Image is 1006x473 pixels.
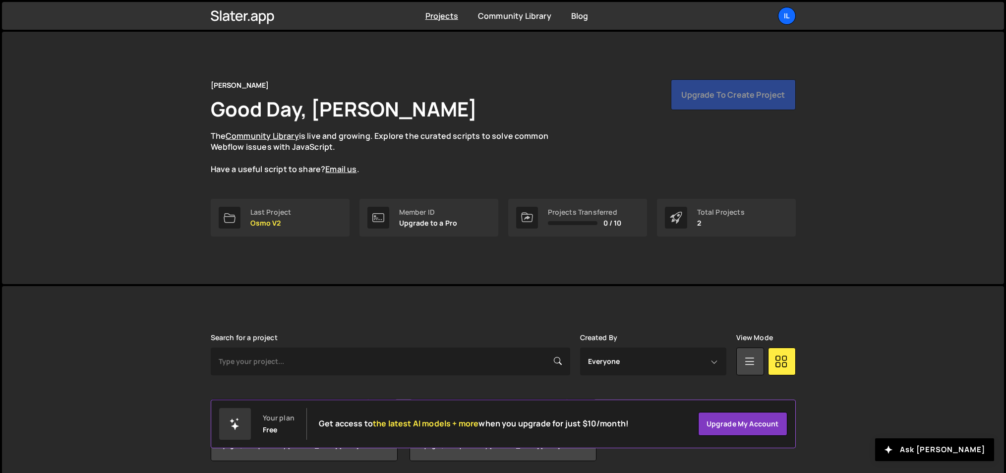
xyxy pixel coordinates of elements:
input: Type your project... [211,348,570,375]
a: Upgrade my account [698,412,787,436]
a: Email us [325,164,356,175]
a: Last Project Osmo V2 [211,199,350,236]
a: Community Library [226,130,299,141]
span: 0 / 10 [603,219,622,227]
button: Ask [PERSON_NAME] [875,438,994,461]
a: Wa Walrus Created by [PERSON_NAME] 13 pages, last updated by [PERSON_NAME] [DATE] [410,399,596,461]
div: Projects Transferred [548,208,622,216]
label: Created By [580,334,618,342]
div: Your plan [263,414,295,422]
a: SU SUI Play Beyond Created by [PERSON_NAME] 6 pages, last updated by [PERSON_NAME] [DATE] [211,399,398,461]
h1: Good Day, [PERSON_NAME] [211,95,477,122]
a: Il [778,7,796,25]
p: Osmo V2 [250,219,292,227]
div: Last Project [250,208,292,216]
span: the latest AI models + more [373,418,478,429]
label: View Mode [736,334,773,342]
div: [PERSON_NAME] [211,79,269,91]
h2: Get access to when you upgrade for just $10/month! [319,419,629,428]
a: Blog [571,10,589,21]
p: Upgrade to a Pro [399,219,458,227]
div: Free [263,426,278,434]
a: Projects [425,10,458,21]
p: The is live and growing. Explore the curated scripts to solve common Webflow issues with JavaScri... [211,130,568,175]
div: Total Projects [697,208,745,216]
div: Member ID [399,208,458,216]
a: Community Library [478,10,551,21]
p: 2 [697,219,745,227]
label: Search for a project [211,334,278,342]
